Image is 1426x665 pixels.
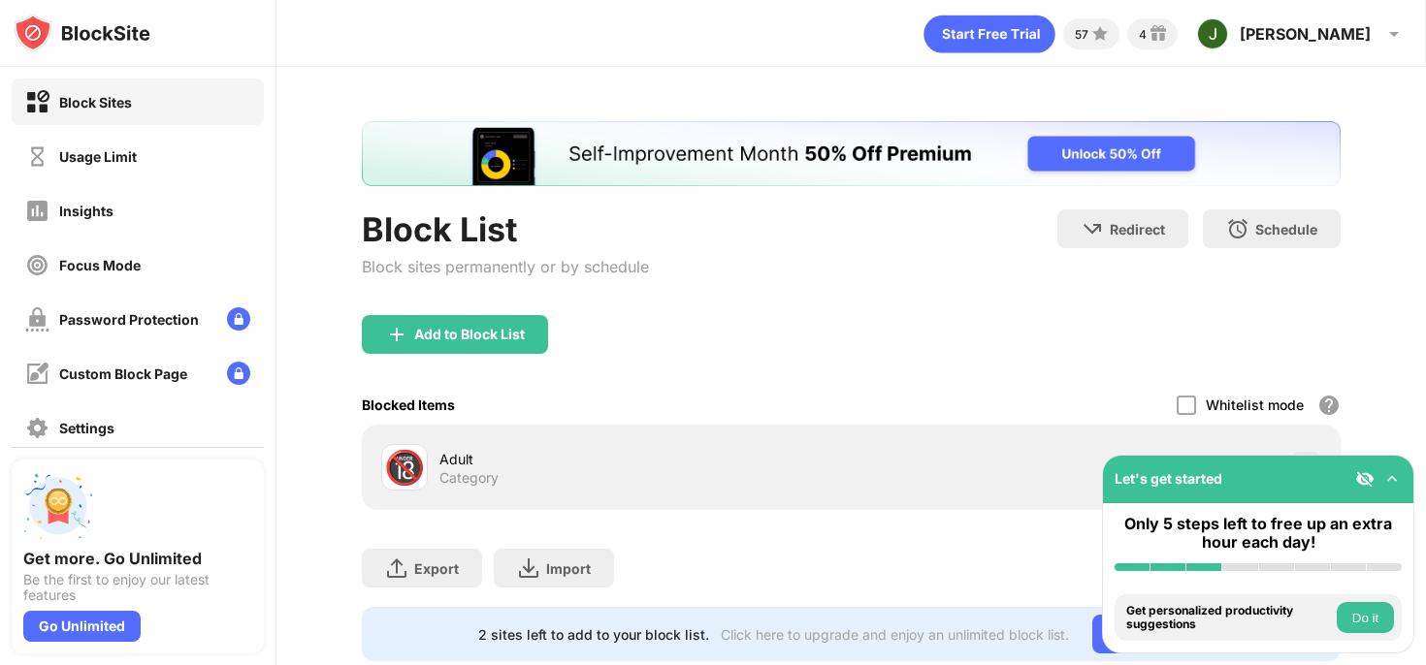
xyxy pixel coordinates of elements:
img: focus-off.svg [25,253,49,277]
div: Get personalized productivity suggestions [1126,604,1332,632]
img: lock-menu.svg [227,362,250,385]
img: insights-off.svg [25,199,49,223]
img: settings-off.svg [25,416,49,440]
div: Go Unlimited [1092,615,1225,653]
div: 🔞 [384,448,425,488]
div: animation [924,15,1055,53]
div: Insights [59,203,113,219]
div: Custom Block Page [59,365,187,382]
div: Adult [439,449,851,469]
div: Block Sites [59,94,132,111]
div: Whitelist mode [1206,396,1304,413]
img: lock-menu.svg [227,307,250,331]
div: Redirect [1110,221,1165,237]
div: Blocked Items [362,396,455,413]
div: Settings [59,420,114,436]
img: points-small.svg [1088,22,1112,46]
div: 4 [1139,27,1147,42]
div: Block List [362,209,649,249]
div: Block sites permanently or by schedule [362,257,649,276]
button: Do it [1337,602,1394,633]
img: time-usage-off.svg [25,144,49,169]
div: Usage Limit [59,148,137,165]
img: block-on.svg [25,90,49,114]
div: Click here to upgrade and enjoy an unlimited block list. [721,626,1069,643]
div: Only 5 steps left to free up an extra hour each day! [1115,515,1402,552]
div: Add to Block List [414,327,525,342]
img: omni-setup-toggle.svg [1382,469,1402,489]
img: customize-block-page-off.svg [25,362,49,386]
div: Schedule [1255,221,1317,237]
div: Import [546,560,591,577]
div: 2 sites left to add to your block list. [478,626,709,643]
iframe: Banner [362,121,1341,186]
img: reward-small.svg [1147,22,1170,46]
div: Export [414,560,459,577]
div: Category [439,469,499,487]
div: 57 [1075,27,1088,42]
div: Focus Mode [59,257,141,273]
img: eye-not-visible.svg [1355,469,1375,489]
div: Password Protection [59,311,199,328]
div: Be the first to enjoy our latest features [23,572,252,603]
img: logo-blocksite.svg [14,14,150,52]
div: Go Unlimited [23,611,141,642]
div: Get more. Go Unlimited [23,549,252,568]
img: password-protection-off.svg [25,307,49,332]
img: ACg8ocLLDDef-dzpT6z7zFKbg930YbhABPjaXzQ10IT79FYr8j7coQ=s96-c [1197,18,1228,49]
div: Let's get started [1115,470,1222,487]
img: push-unlimited.svg [23,471,93,541]
div: [PERSON_NAME] [1240,24,1371,44]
